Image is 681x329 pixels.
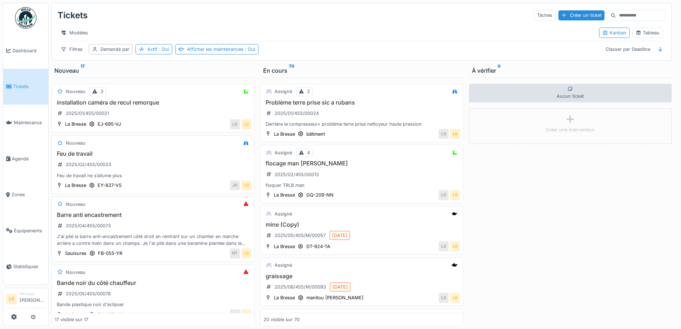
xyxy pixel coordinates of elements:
[439,241,449,251] div: LG
[3,176,48,213] a: Zones
[55,316,88,323] div: 17 visible sur 17
[147,46,169,53] div: Actif
[241,248,251,258] div: LG
[80,66,85,75] sup: 17
[275,149,292,156] div: Assigné
[469,84,672,102] div: Aucun ticket
[3,105,48,141] a: Maintenance
[65,121,86,127] div: La Bresse
[66,88,85,95] div: Nouveau
[275,110,319,117] div: 2025/01/455/00024
[439,129,449,139] div: LG
[230,309,240,319] div: YS
[58,6,88,25] div: Tickets
[55,280,251,286] h3: Bande noir du côté chauffeur
[100,46,129,53] div: Demandé par
[275,211,292,217] div: Assigné
[558,10,604,20] div: Créer un ticket
[187,46,255,53] div: Afficher les maintenances
[274,131,295,137] div: La Bresse
[20,291,45,306] li: [PERSON_NAME]
[263,99,460,106] h3: Problème terre prise sic a rubans
[534,10,556,20] div: Tâches
[20,291,45,296] div: Manager
[274,192,295,198] div: La Bresse
[263,160,460,167] h3: flocage man [PERSON_NAME]
[263,121,460,127] div: Derrière le compresseur+ problème terre prise nettoyeur haute pression
[450,190,460,200] div: LG
[439,293,449,303] div: LG
[55,233,251,247] div: J'ai plié la barre anti-encastrement côté droit en rentrant sur un chantier en marche arrière a c...
[66,110,109,117] div: 2025/01/455/00021
[275,88,292,95] div: Assigné
[306,131,325,137] div: bâtiment
[66,140,85,146] div: Nouveau
[13,47,45,54] span: Dashboard
[450,241,460,251] div: LG
[55,172,251,179] div: Feu de travail ne s’allume plus
[263,273,460,280] h3: graissage
[3,33,48,69] a: Dashboard
[263,221,460,228] h3: mine (Copy)
[100,88,103,95] div: 3
[636,29,660,36] div: Tableau
[58,44,86,54] div: Filtres
[98,182,122,189] div: EY-837-VS
[275,262,292,268] div: Assigné
[66,161,111,168] div: 2025/02/455/00033
[243,47,255,52] span: : Oui
[602,29,626,36] div: Kanban
[65,182,86,189] div: La Bresse
[263,182,460,189] div: floquer TRLB man
[275,232,326,239] div: 2025/05/455/M/00057
[6,291,45,308] a: LG Manager[PERSON_NAME]
[472,66,669,75] div: À vérifier
[55,301,251,308] div: Bande plastique noir d'éclipser
[275,171,319,178] div: 2025/02/455/00013
[66,201,85,208] div: Nouveau
[332,284,348,290] div: [DATE]
[3,249,48,285] a: Statistiques
[450,293,460,303] div: LG
[58,28,91,38] div: Modèles
[263,316,300,323] div: 20 visible sur 70
[3,141,48,177] a: Agenda
[498,66,501,75] sup: 0
[157,47,169,52] span: : Oui
[275,284,326,290] div: 2025/08/455/M/00093
[241,309,251,319] div: LG
[306,192,334,198] div: GQ-209-NN
[98,250,122,257] div: FB-055-YR
[55,99,251,106] h3: installation caméra de recul remorque
[241,119,251,129] div: LG
[98,121,121,127] div: EJ-695-VJ
[15,7,36,29] img: Badge_color-CXgf-gQk.svg
[66,290,111,297] div: 2025/05/455/00078
[230,119,240,129] div: LG
[307,88,310,95] div: 2
[3,213,48,249] a: Équipements
[65,311,86,318] div: La Bresse
[98,311,122,318] div: EY-837-VS
[439,190,449,200] div: LG
[274,294,295,301] div: La Bresse
[65,250,87,257] div: Saulxures
[55,150,251,157] h3: Feu de travail
[332,232,347,239] div: [DATE]
[66,269,85,276] div: Nouveau
[55,212,251,218] h3: Barre anti encastrement
[11,191,45,198] span: Zones
[12,155,45,162] span: Agenda
[3,69,48,105] a: Tickets
[241,180,251,190] div: LG
[13,263,45,270] span: Statistiques
[14,119,45,126] span: Maintenance
[306,243,330,250] div: DT-924-TA
[13,83,45,90] span: Tickets
[450,129,460,139] div: LG
[230,180,240,190] div: JH
[66,222,111,229] div: 2025/04/455/00073
[14,227,45,234] span: Équipements
[546,126,594,133] div: Créer une intervention
[602,44,653,54] div: Classer par Deadline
